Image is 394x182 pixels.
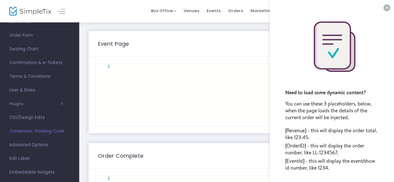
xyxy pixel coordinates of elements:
span: Terms & Conditions [9,72,70,81]
span: Embeddable Widgets [9,168,70,176]
button: Plugins [9,101,63,106]
div: 1 [98,64,110,70]
span: Marketing [250,8,277,14]
img: Checklist Icon [304,19,360,75]
span: CSS/Design Edits [9,114,70,122]
m-panel-title: Order Complete [98,152,144,160]
span: Conversion Tracking Code [9,127,70,135]
span: Order Form [9,31,70,40]
span: Venues [184,3,199,19]
p: [Revenue] - this will display the order total, like 123.45. [285,127,378,141]
m-panel-title: Event Page [98,40,129,48]
p: [OrderID] - this will display the order number, like LL-1234567. [285,142,378,156]
p: Need to load some dynamic content? [285,89,378,96]
span: Box Office [151,8,176,14]
p: [EventId] - this will display the event/show id number, like 1234. [285,157,378,171]
div: 1 [98,176,110,182]
span: Orders [228,3,243,19]
span: User & Roles [9,86,70,94]
button: × [383,4,390,11]
span: Seating Chart [9,45,70,53]
span: Events [207,3,221,19]
span: Confirmation & e-Tickets [9,59,70,67]
span: Edit Label [9,155,70,163]
p: You can use these 3 placeholders, below, when the page loads the details of the current order wil... [285,100,378,121]
span: Advanced Options [9,141,70,149]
